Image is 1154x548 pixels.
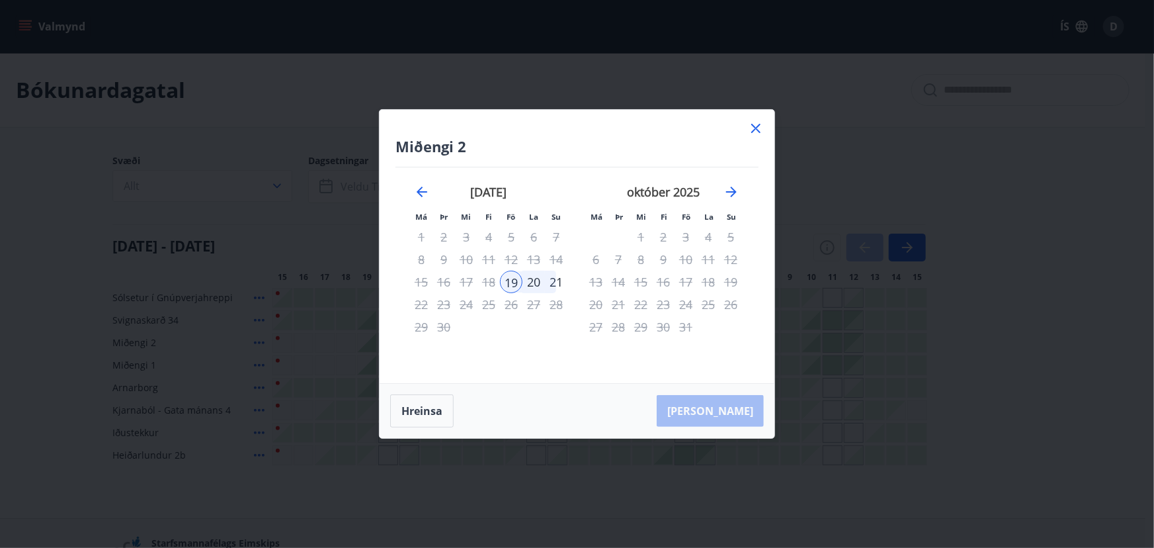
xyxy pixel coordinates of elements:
[585,316,607,338] td: Not available. mánudagur, 27. október 2025
[545,271,567,293] td: Choose sunnudagur, 21. september 2025 as your check-out date. It’s available.
[477,293,500,316] td: Not available. fimmtudagur, 25. september 2025
[727,212,736,222] small: Su
[630,226,652,248] td: Not available. miðvikudagur, 1. október 2025
[410,293,433,316] td: Not available. mánudagur, 22. september 2025
[630,293,652,316] td: Not available. miðvikudagur, 22. október 2025
[720,271,742,293] td: Not available. sunnudagur, 19. október 2025
[522,293,545,316] td: Not available. laugardagur, 27. september 2025
[545,226,567,248] td: Not available. sunnudagur, 7. september 2025
[500,293,522,316] td: Not available. föstudagur, 26. september 2025
[615,212,623,222] small: Þr
[661,212,667,222] small: Fi
[414,184,430,200] div: Move backward to switch to the previous month.
[697,226,720,248] td: Not available. laugardagur, 4. október 2025
[415,212,427,222] small: Má
[675,271,697,293] td: Not available. föstudagur, 17. október 2025
[410,271,433,293] td: Not available. mánudagur, 15. september 2025
[630,248,652,271] td: Not available. miðvikudagur, 8. október 2025
[720,248,742,271] td: Not available. sunnudagur, 12. október 2025
[652,248,675,271] td: Not available. fimmtudagur, 9. október 2025
[627,184,700,200] strong: október 2025
[390,394,454,428] button: Hreinsa
[607,293,630,316] td: Not available. þriðjudagur, 21. október 2025
[455,293,477,316] td: Not available. miðvikudagur, 24. september 2025
[545,271,567,293] div: Aðeins útritun í boði
[682,212,691,222] small: Fö
[500,271,522,293] td: Selected as start date. föstudagur, 19. september 2025
[545,293,567,316] td: Not available. sunnudagur, 28. september 2025
[395,136,759,156] h4: Miðengi 2
[720,293,742,316] td: Not available. sunnudagur, 26. október 2025
[720,226,742,248] td: Not available. sunnudagur, 5. október 2025
[455,271,477,293] td: Not available. miðvikudagur, 17. september 2025
[675,316,697,338] td: Not available. föstudagur, 31. október 2025
[675,293,697,316] td: Not available. föstudagur, 24. október 2025
[652,271,675,293] td: Not available. fimmtudagur, 16. október 2025
[485,212,492,222] small: Fi
[630,316,652,338] td: Not available. miðvikudagur, 29. október 2025
[585,293,607,316] td: Not available. mánudagur, 20. október 2025
[507,212,516,222] small: Fö
[545,248,567,271] td: Not available. sunnudagur, 14. september 2025
[522,248,545,271] td: Not available. laugardagur, 13. september 2025
[529,212,538,222] small: La
[675,226,697,248] td: Not available. föstudagur, 3. október 2025
[500,271,522,293] div: Aðeins innritun í boði
[471,184,507,200] strong: [DATE]
[433,271,455,293] td: Not available. þriðjudagur, 16. september 2025
[585,271,607,293] td: Not available. mánudagur, 13. október 2025
[585,248,607,271] td: Not available. mánudagur, 6. október 2025
[723,184,739,200] div: Move forward to switch to the next month.
[477,271,500,293] td: Not available. fimmtudagur, 18. september 2025
[522,226,545,248] td: Not available. laugardagur, 6. september 2025
[607,316,630,338] td: Not available. þriðjudagur, 28. október 2025
[591,212,602,222] small: Má
[455,226,477,248] td: Not available. miðvikudagur, 3. september 2025
[697,248,720,271] td: Not available. laugardagur, 11. október 2025
[697,293,720,316] td: Not available. laugardagur, 25. október 2025
[500,248,522,271] td: Not available. föstudagur, 12. september 2025
[637,212,647,222] small: Mi
[433,293,455,316] td: Not available. þriðjudagur, 23. september 2025
[410,226,433,248] td: Not available. mánudagur, 1. september 2025
[652,226,675,248] td: Not available. fimmtudagur, 2. október 2025
[433,248,455,271] td: Not available. þriðjudagur, 9. september 2025
[522,271,545,293] td: Choose laugardagur, 20. september 2025 as your check-out date. It’s available.
[455,248,477,271] td: Not available. miðvikudagur, 10. september 2025
[477,226,500,248] td: Not available. fimmtudagur, 4. september 2025
[652,293,675,316] td: Not available. fimmtudagur, 23. október 2025
[607,248,630,271] td: Not available. þriðjudagur, 7. október 2025
[440,212,448,222] small: Þr
[433,226,455,248] td: Not available. þriðjudagur, 2. september 2025
[675,248,697,271] td: Not available. föstudagur, 10. október 2025
[675,271,697,293] div: Aðeins útritun í boði
[652,316,675,338] td: Not available. fimmtudagur, 30. október 2025
[607,271,630,293] td: Not available. þriðjudagur, 14. október 2025
[704,212,714,222] small: La
[697,271,720,293] td: Not available. laugardagur, 18. október 2025
[500,226,522,248] td: Not available. föstudagur, 5. september 2025
[552,212,561,222] small: Su
[410,316,433,338] td: Not available. mánudagur, 29. september 2025
[675,316,697,338] div: Aðeins útritun í boði
[462,212,472,222] small: Mi
[410,248,433,271] td: Not available. mánudagur, 8. september 2025
[522,271,545,293] div: 20
[630,271,652,293] td: Not available. miðvikudagur, 15. október 2025
[433,316,455,338] td: Not available. þriðjudagur, 30. september 2025
[477,248,500,271] td: Not available. fimmtudagur, 11. september 2025
[395,167,759,367] div: Calendar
